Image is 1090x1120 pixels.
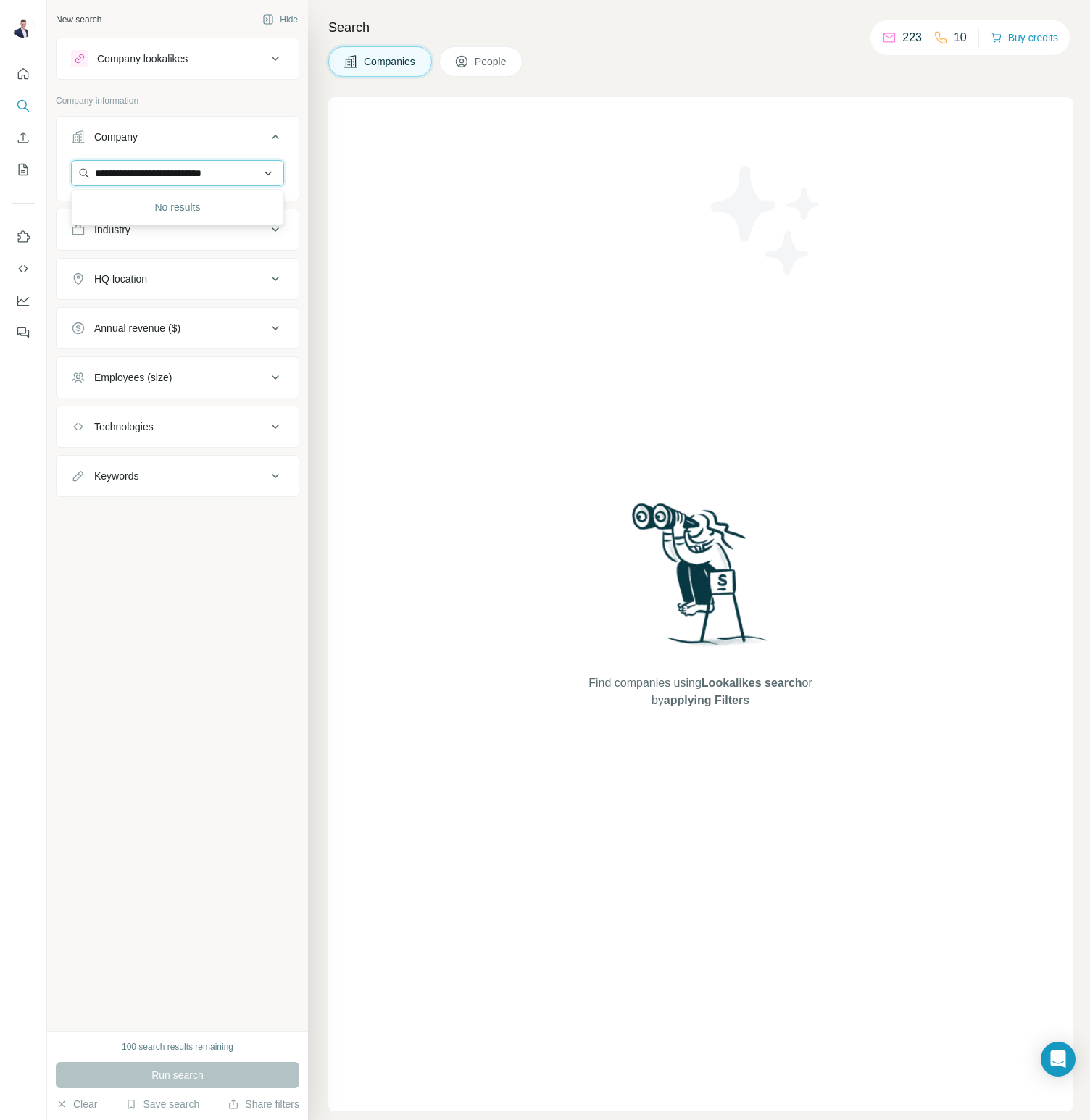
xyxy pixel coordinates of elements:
button: My lists [12,156,35,183]
button: Use Surfe API [12,256,35,282]
button: Enrich CSV [12,125,35,151]
img: Avatar [12,14,35,38]
span: Companies [364,54,417,69]
button: HQ location [57,262,299,296]
div: New search [56,13,101,26]
div: Industry [94,222,130,237]
p: Company information [56,94,299,107]
div: Open Intercom Messenger [1041,1042,1076,1077]
h4: Search [328,17,1073,38]
div: Annual revenue ($) [94,321,180,335]
button: Hide [252,9,308,30]
span: Lookalikes search [702,677,802,689]
div: 100 search results remaining [122,1040,233,1053]
div: Keywords [94,469,138,483]
img: Surfe Illustration - Woman searching with binoculars [625,499,776,661]
button: Use Surfe on LinkedIn [12,224,35,250]
button: Search [12,93,35,119]
button: Company lookalikes [57,41,299,76]
p: 223 [902,29,922,46]
button: Share filters [228,1097,299,1111]
button: Keywords [57,459,299,493]
span: applying Filters [664,694,749,706]
span: Find companies using or by [584,674,816,709]
button: Industry [57,212,299,247]
div: Employees (size) [94,370,172,385]
button: Employees (size) [57,360,299,395]
button: Save search [125,1097,199,1111]
button: Feedback [12,319,35,346]
button: Clear [56,1097,97,1111]
span: People [475,54,508,69]
img: Surfe Illustration - Stars [701,155,831,285]
div: Company [94,130,138,144]
button: Dashboard [12,288,35,314]
button: Technologies [57,409,299,444]
p: 10 [954,29,967,46]
button: Company [57,120,299,160]
div: No results [75,193,280,222]
button: Buy credits [991,28,1058,48]
button: Quick start [12,61,35,87]
div: Company lookalikes [97,51,188,66]
button: Annual revenue ($) [57,311,299,346]
div: Technologies [94,419,154,434]
div: HQ location [94,272,147,286]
